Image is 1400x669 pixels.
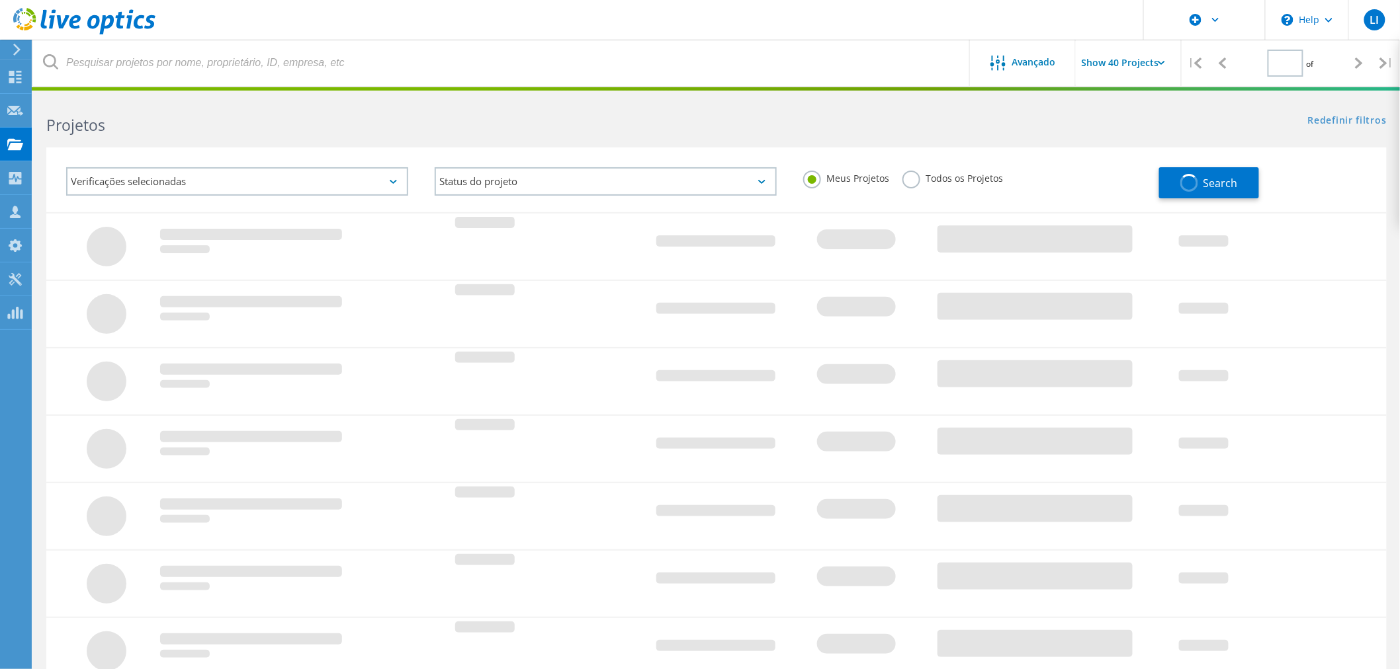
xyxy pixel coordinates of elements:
a: Redefinir filtros [1308,116,1387,127]
span: Search [1203,176,1238,190]
div: Status do projeto [435,167,777,196]
div: | [1182,40,1209,87]
span: LI [1370,15,1379,25]
div: | [1373,40,1400,87]
svg: \n [1282,14,1293,26]
button: Search [1159,167,1259,198]
label: Meus Projetos [803,171,889,183]
b: Projetos [46,114,105,136]
span: of [1307,58,1314,69]
div: Verificações selecionadas [66,167,408,196]
label: Todos os Projetos [902,171,1003,183]
span: Avançado [1012,58,1056,67]
input: Pesquisar projetos por nome, proprietário, ID, empresa, etc [33,40,971,86]
a: Live Optics Dashboard [13,28,155,37]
